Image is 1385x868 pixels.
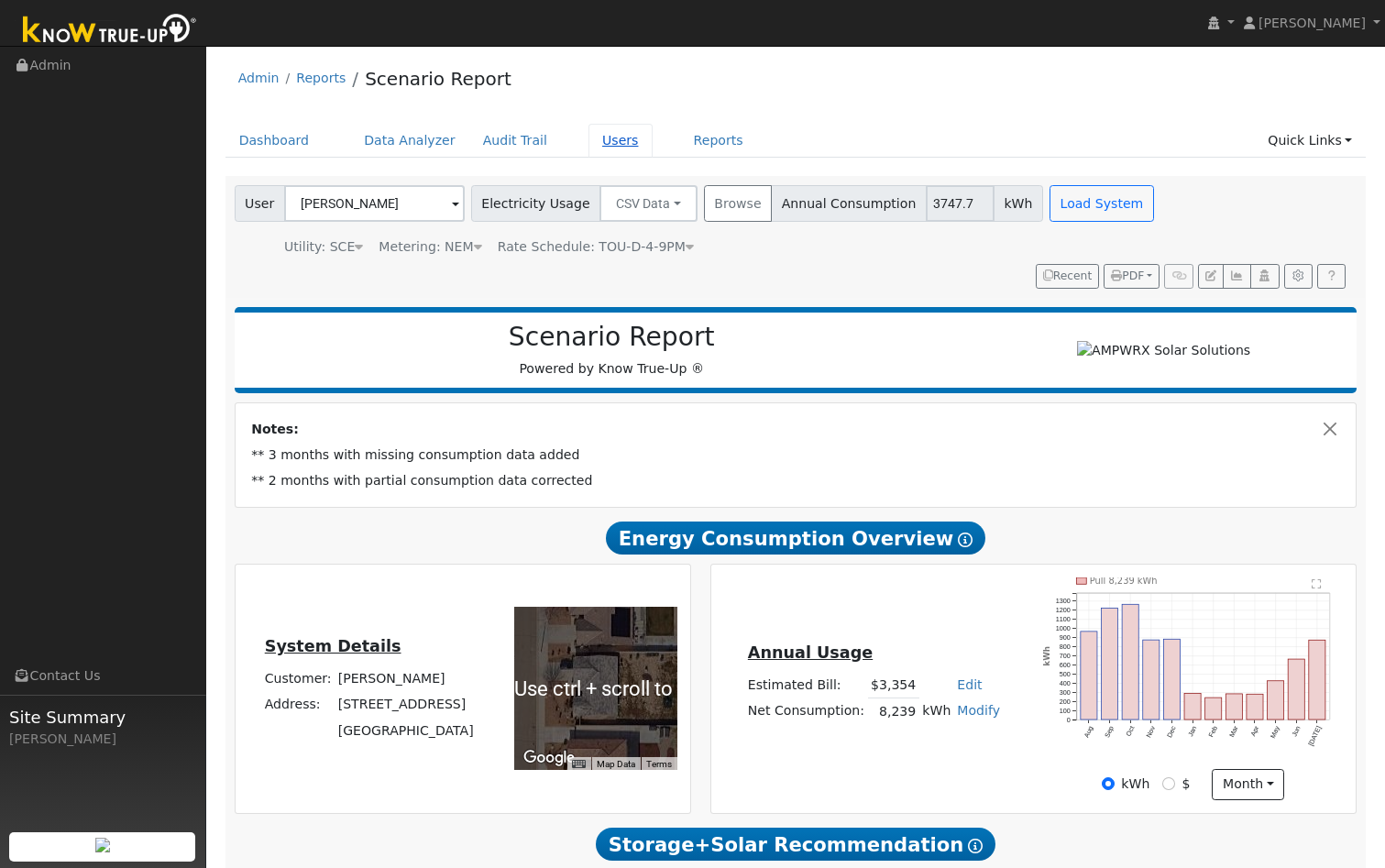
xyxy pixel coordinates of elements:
a: Data Analyzer [350,124,469,158]
text: 400 [1060,679,1071,687]
button: Multi-Series Graph [1223,264,1251,290]
span: Energy Consumption Overview [606,522,985,555]
text: Dec [1165,724,1178,739]
td: Net Consumption: [744,698,867,725]
img: AMPWRX Solar Solutions [1077,341,1250,360]
text: Pull 8,239 kWh [1090,576,1158,586]
text: 1200 [1056,606,1071,614]
text: 0 [1067,716,1071,724]
button: Load System [1050,185,1154,222]
button: Close [1321,420,1340,439]
u: Annual Usage [748,643,873,662]
text: Mar [1227,724,1240,739]
button: Browse [704,185,772,222]
text: 200 [1060,698,1071,706]
text: Apr [1249,724,1261,738]
span: Alias: None [498,239,694,254]
button: Keyboard shortcuts [572,758,585,771]
span: Electricity Usage [471,185,600,222]
text: 1000 [1056,624,1071,632]
button: CSV Data [599,185,698,222]
img: Know True-Up [14,10,206,51]
text: 500 [1060,670,1071,678]
a: Quick Links [1254,124,1366,158]
text: Sep [1103,725,1116,740]
a: Modify [957,703,1000,718]
a: Terms (opens in new tab) [646,759,672,769]
button: Recent [1036,264,1100,290]
td: Estimated Bill: [744,672,867,698]
div: Powered by Know True-Up ® [244,322,980,379]
text: 300 [1060,688,1071,697]
text: May [1269,724,1281,740]
text: 600 [1060,661,1071,669]
text: Aug [1083,725,1095,740]
text: 700 [1060,652,1071,660]
text: Nov [1145,724,1158,739]
a: Reports [680,124,757,158]
i: Show Help [968,839,983,853]
td: ** 3 months with missing consumption data added [248,442,1344,467]
td: $3,354 [868,672,919,698]
h2: Scenario Report [253,322,970,353]
input: kWh [1102,777,1115,790]
a: Open this area in Google Maps (opens a new window) [519,746,579,770]
span: kWh [994,185,1043,222]
text: kWh [1042,646,1051,666]
text: 100 [1060,707,1071,715]
td: Customer: [261,666,335,692]
span: Storage+Solar Recommendation [596,828,995,861]
rect: onclick="" [1226,694,1243,720]
div: Utility: SCE [284,237,363,257]
input: Select a User [284,185,465,222]
button: month [1212,769,1284,800]
span: [PERSON_NAME] [1259,16,1366,30]
a: Admin [238,71,280,85]
rect: onclick="" [1184,694,1201,720]
button: Settings [1284,264,1313,290]
text:  [1312,578,1322,589]
span: Annual Consumption [771,185,927,222]
a: Scenario Report [365,68,511,90]
rect: onclick="" [1122,604,1138,720]
span: PDF [1111,269,1144,282]
text: Jun [1291,725,1303,738]
rect: onclick="" [1309,640,1325,720]
rect: onclick="" [1205,698,1222,720]
label: kWh [1121,775,1149,794]
text: Feb [1207,725,1219,739]
td: [GEOGRAPHIC_DATA] [335,718,477,743]
button: Map Data [597,758,635,771]
text: Oct [1125,725,1137,738]
rect: onclick="" [1268,681,1284,720]
rect: onclick="" [1102,608,1118,720]
a: Users [588,124,653,158]
span: User [235,185,285,222]
div: Metering: NEM [379,237,481,257]
a: Reports [296,71,346,85]
img: Google [519,746,579,770]
div: [PERSON_NAME] [9,730,196,749]
strong: Notes: [251,422,299,436]
text: 800 [1060,643,1071,651]
rect: onclick="" [1143,640,1160,720]
a: Edit [957,677,982,692]
button: PDF [1104,264,1160,290]
td: kWh [919,698,954,725]
td: ** 2 months with partial consumption data corrected [248,467,1344,493]
u: System Details [265,637,401,655]
rect: onclick="" [1247,694,1263,720]
text: 900 [1060,633,1071,642]
a: Audit Trail [469,124,561,158]
rect: onclick="" [1081,632,1097,720]
img: retrieve [95,838,110,852]
label: $ [1182,775,1190,794]
a: Dashboard [225,124,324,158]
a: Help Link [1317,264,1346,290]
text: Jan [1186,725,1198,738]
text: 1100 [1056,615,1071,623]
td: Address: [261,692,335,718]
span: Site Summary [9,705,196,730]
text: [DATE] [1307,725,1324,748]
td: 8,239 [868,698,919,725]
